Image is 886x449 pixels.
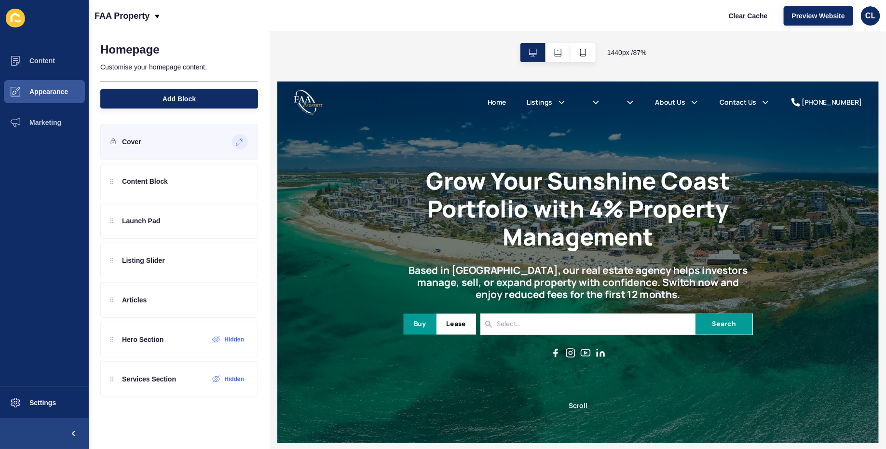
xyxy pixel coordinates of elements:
h1: Grow Your Sunshine Coast Portfolio with 4% Property Management [146,98,548,195]
a: About Us [436,18,471,30]
h1: Homepage [100,43,160,56]
div: Scroll [4,368,691,412]
button: Add Block [100,89,258,109]
a: Contact Us [511,18,553,30]
span: 1440 px / 87 % [607,48,647,57]
p: FAA Property [95,4,150,28]
p: Listing Slider [122,256,165,265]
p: Content Block [122,177,168,186]
div: [PHONE_NUMBER] [605,18,675,30]
button: Search [483,268,548,292]
button: Clear Cache [721,6,776,26]
button: Lease [184,268,230,292]
button: Preview Website [784,6,853,26]
span: Preview Website [792,11,845,21]
p: Services Section [122,374,176,384]
button: Buy [146,268,183,292]
p: Customise your homepage content. [100,56,258,78]
a: Home [243,18,265,30]
input: Select... [254,274,302,286]
span: Clear Cache [729,11,768,21]
h2: Based in [GEOGRAPHIC_DATA], our real estate agency helps investors manage, sell, or expand proper... [146,211,548,253]
span: CL [865,11,875,21]
p: Articles [122,295,147,305]
span: Add Block [163,94,196,104]
img: FAA Property Logo [19,10,53,39]
p: Cover [122,137,141,147]
a: Listings [288,18,318,30]
a: [PHONE_NUMBER] [593,18,675,30]
label: Hidden [224,375,244,383]
p: Hero Section [122,335,164,344]
label: Hidden [224,336,244,343]
p: Launch Pad [122,216,160,226]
